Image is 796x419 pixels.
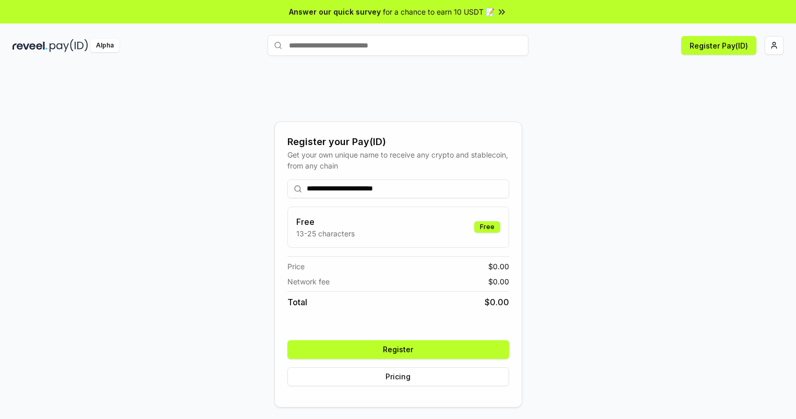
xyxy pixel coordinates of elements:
[383,6,495,17] span: for a chance to earn 10 USDT 📝
[296,216,355,228] h3: Free
[681,36,756,55] button: Register Pay(ID)
[287,261,305,272] span: Price
[289,6,381,17] span: Answer our quick survey
[488,276,509,287] span: $ 0.00
[485,296,509,308] span: $ 0.00
[50,39,88,52] img: pay_id
[287,340,509,359] button: Register
[13,39,47,52] img: reveel_dark
[287,367,509,386] button: Pricing
[287,276,330,287] span: Network fee
[287,149,509,171] div: Get your own unique name to receive any crypto and stablecoin, from any chain
[296,228,355,239] p: 13-25 characters
[488,261,509,272] span: $ 0.00
[287,296,307,308] span: Total
[474,221,500,233] div: Free
[90,39,119,52] div: Alpha
[287,135,509,149] div: Register your Pay(ID)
